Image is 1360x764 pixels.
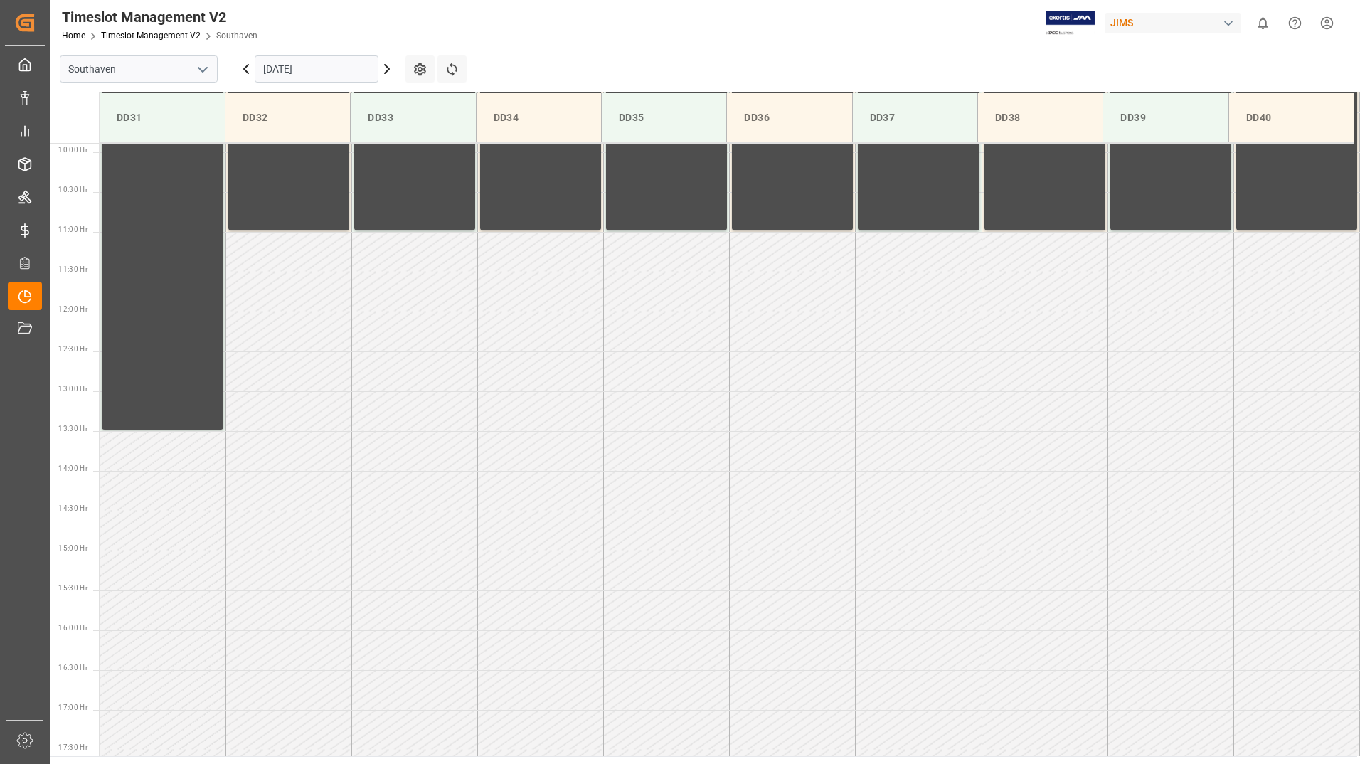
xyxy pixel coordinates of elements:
[111,105,213,131] div: DD31
[362,105,464,131] div: DD33
[1115,105,1216,131] div: DD39
[864,105,966,131] div: DD37
[60,55,218,83] input: Type to search/select
[1105,9,1247,36] button: JIMS
[1279,7,1311,39] button: Help Center
[101,31,201,41] a: Timeslot Management V2
[1105,13,1241,33] div: JIMS
[613,105,715,131] div: DD35
[62,6,257,28] div: Timeslot Management V2
[1247,7,1279,39] button: show 0 new notifications
[1046,11,1095,36] img: Exertis%20JAM%20-%20Email%20Logo.jpg_1722504956.jpg
[58,544,87,552] span: 15:00 Hr
[58,345,87,353] span: 12:30 Hr
[58,624,87,632] span: 16:00 Hr
[58,265,87,273] span: 11:30 Hr
[58,305,87,313] span: 12:00 Hr
[58,743,87,751] span: 17:30 Hr
[58,226,87,233] span: 11:00 Hr
[62,31,85,41] a: Home
[191,58,213,80] button: open menu
[58,584,87,592] span: 15:30 Hr
[58,664,87,672] span: 16:30 Hr
[58,186,87,193] span: 10:30 Hr
[58,465,87,472] span: 14:00 Hr
[58,385,87,393] span: 13:00 Hr
[1241,105,1342,131] div: DD40
[58,504,87,512] span: 14:30 Hr
[58,704,87,711] span: 17:00 Hr
[58,146,87,154] span: 10:00 Hr
[237,105,339,131] div: DD32
[255,55,378,83] input: DD.MM.YYYY
[488,105,590,131] div: DD34
[738,105,840,131] div: DD36
[58,425,87,433] span: 13:30 Hr
[989,105,1091,131] div: DD38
